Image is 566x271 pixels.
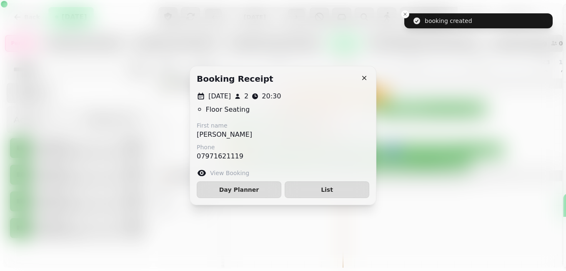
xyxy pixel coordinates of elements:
p: Floor Seating [205,105,250,115]
label: Phone [197,143,243,151]
p: [DATE] [208,91,231,101]
h2: Booking receipt [197,73,273,85]
label: View Booking [210,169,249,177]
p: 07971621119 [197,151,243,161]
label: First name [197,121,252,130]
span: Day Planner [204,187,274,193]
p: ⚪ [197,105,202,115]
p: [PERSON_NAME] [197,130,252,140]
button: List [285,181,369,198]
p: 2 [244,91,248,101]
button: Day Planner [197,181,281,198]
span: List [292,187,362,193]
p: 20:30 [262,91,281,101]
